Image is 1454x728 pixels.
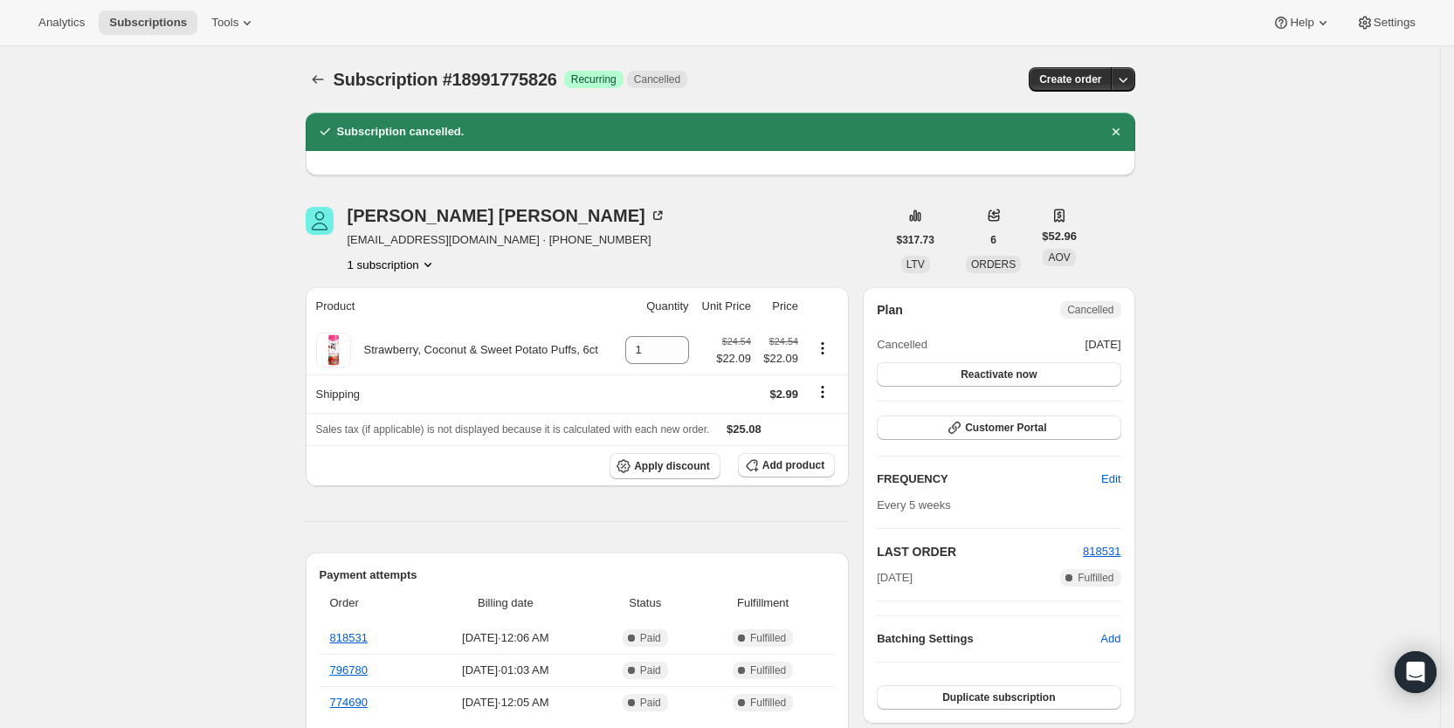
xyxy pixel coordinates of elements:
[694,287,756,326] th: Unit Price
[769,336,798,347] small: $24.54
[877,630,1100,648] h6: Batching Settings
[1290,16,1313,30] span: Help
[897,233,934,247] span: $317.73
[1090,625,1131,653] button: Add
[1346,10,1426,35] button: Settings
[750,631,786,645] span: Fulfilled
[961,367,1037,381] span: Reactivate now
[306,287,617,326] th: Product
[640,631,661,645] span: Paid
[422,662,589,679] span: [DATE] · 01:03 AM
[640,663,661,677] span: Paid
[617,287,694,326] th: Quantity
[971,258,1016,271] span: ORDERS
[330,631,368,644] a: 818531
[980,228,1007,252] button: 6
[906,258,925,271] span: LTV
[306,67,330,92] button: Subscriptions
[1091,465,1131,493] button: Edit
[761,350,798,367] span: $22.09
[1078,571,1113,585] span: Fulfilled
[422,594,589,612] span: Billing date
[877,543,1083,560] h2: LAST ORDER
[38,16,85,30] span: Analytics
[809,382,837,402] button: Shipping actions
[1101,470,1120,488] span: Edit
[348,256,437,273] button: Product actions
[701,594,824,612] span: Fulfillment
[201,10,266,35] button: Tools
[877,685,1120,710] button: Duplicate subscription
[610,453,720,479] button: Apply discount
[877,470,1101,488] h2: FREQUENCY
[1039,72,1101,86] span: Create order
[634,459,710,473] span: Apply discount
[351,341,598,359] div: Strawberry, Coconut & Sweet Potato Puffs, 6ct
[877,336,927,354] span: Cancelled
[599,594,691,612] span: Status
[769,388,798,401] span: $2.99
[738,453,835,477] button: Add product
[942,690,1055,704] span: Duplicate subscription
[316,423,710,436] span: Sales tax (if applicable) is not displayed because it is calculated with each new order.
[109,16,187,30] span: Subscriptions
[320,584,417,622] th: Order
[877,301,903,319] h2: Plan
[1029,67,1112,92] button: Create order
[334,70,557,89] span: Subscription #18991775826
[727,422,761,436] span: $25.08
[877,569,913,587] span: [DATE]
[809,339,837,358] button: Product actions
[1042,228,1077,245] span: $52.96
[1374,16,1416,30] span: Settings
[877,416,1120,440] button: Customer Portal
[750,696,786,710] span: Fulfilled
[756,287,803,326] th: Price
[1083,543,1120,560] button: 818531
[1067,303,1113,317] span: Cancelled
[762,458,824,472] span: Add product
[1262,10,1341,35] button: Help
[330,663,368,676] a: 796780
[886,228,945,252] button: $317.73
[337,123,465,141] h2: Subscription cancelled.
[1083,545,1120,558] a: 818531
[422,629,589,647] span: [DATE] · 12:06 AM
[1104,120,1128,144] button: Dismiss notification
[1085,336,1121,354] span: [DATE]
[330,696,368,709] a: 774690
[722,336,751,347] small: $24.54
[99,10,197,35] button: Subscriptions
[877,362,1120,387] button: Reactivate now
[965,421,1046,435] span: Customer Portal
[28,10,95,35] button: Analytics
[571,72,617,86] span: Recurring
[422,694,589,711] span: [DATE] · 12:05 AM
[320,567,836,584] h2: Payment attempts
[306,207,334,235] span: MaryLee Valenti
[1395,651,1437,693] div: Open Intercom Messenger
[716,350,751,367] span: $22.09
[1048,251,1070,264] span: AOV
[211,16,238,30] span: Tools
[877,498,951,512] span: Every 5 weeks
[348,231,666,249] span: [EMAIL_ADDRESS][DOMAIN_NAME] · [PHONE_NUMBER]
[634,72,680,86] span: Cancelled
[306,374,617,413] th: Shipping
[750,663,786,677] span: Fulfilled
[1100,630,1120,648] span: Add
[316,333,351,367] img: product img
[990,233,996,247] span: 6
[348,207,666,224] div: [PERSON_NAME] [PERSON_NAME]
[640,696,661,710] span: Paid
